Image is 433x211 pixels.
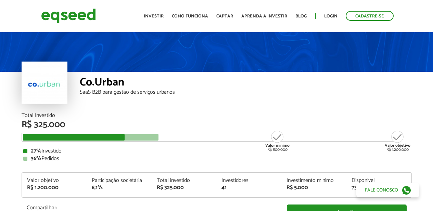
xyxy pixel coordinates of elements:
[23,148,410,154] div: Investido
[92,185,147,190] div: 8,1%
[221,178,276,183] div: Investidores
[80,90,412,95] div: SaaS B2B para gestão de serviços urbanos
[216,14,233,18] a: Captar
[27,205,277,211] p: Compartilhar:
[265,130,290,152] div: R$ 800.000
[157,178,212,183] div: Total investido
[41,7,96,25] img: EqSeed
[157,185,212,190] div: R$ 325.000
[23,156,410,161] div: Pedidos
[22,113,412,118] div: Total Investido
[286,185,341,190] div: R$ 5.000
[352,178,406,183] div: Disponível
[286,178,341,183] div: Investimento mínimo
[27,178,82,183] div: Valor objetivo
[324,14,338,18] a: Login
[31,154,41,163] strong: 36%
[346,11,394,21] a: Cadastre-se
[385,142,410,149] strong: Valor objetivo
[356,183,419,197] a: Fale conosco
[27,185,82,190] div: R$ 1.200.000
[144,14,164,18] a: Investir
[92,178,147,183] div: Participação societária
[22,120,412,129] div: R$ 325.000
[265,142,290,149] strong: Valor mínimo
[31,146,41,156] strong: 27%
[221,185,276,190] div: 41
[295,14,307,18] a: Blog
[172,14,208,18] a: Como funciona
[385,130,410,152] div: R$ 1.200.000
[241,14,287,18] a: Aprenda a investir
[80,77,412,90] div: Co.Urban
